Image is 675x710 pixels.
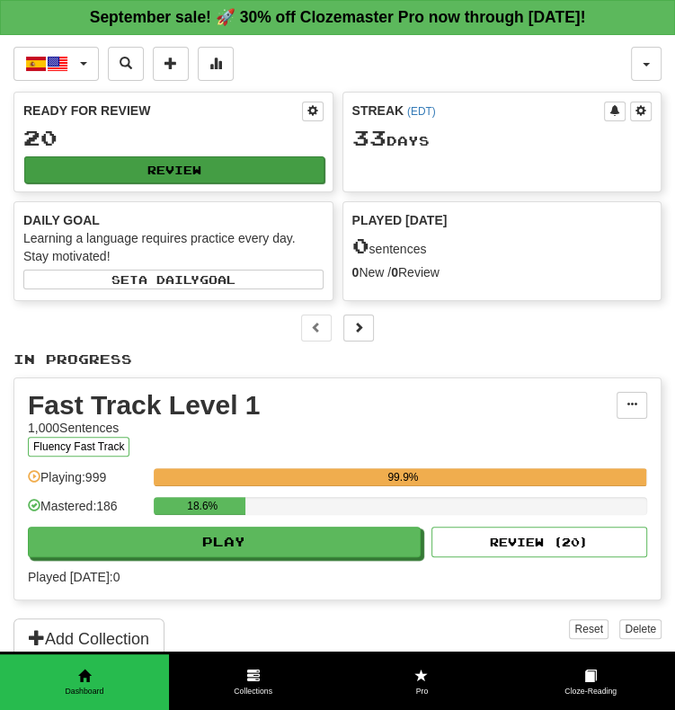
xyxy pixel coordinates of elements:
[352,235,653,258] div: sentences
[352,102,605,120] div: Streak
[23,270,324,289] button: Seta dailygoal
[153,47,189,81] button: Add sentence to collection
[23,229,324,265] div: Learning a language requires practice every day. Stay motivated!
[352,211,448,229] span: Played [DATE]
[159,468,646,486] div: 99.9%
[28,419,617,437] div: 1,000 Sentences
[23,102,302,120] div: Ready for Review
[24,156,324,183] button: Review
[28,568,647,586] span: Played [DATE]: 0
[198,47,234,81] button: More stats
[28,437,129,457] button: Fluency Fast Track
[138,273,200,286] span: a daily
[23,211,324,229] div: Daily Goal
[108,47,144,81] button: Search sentences
[338,686,507,697] span: Pro
[352,125,386,150] span: 33
[352,127,653,150] div: Day s
[352,233,369,258] span: 0
[352,265,360,280] strong: 0
[23,127,324,149] div: 20
[13,351,662,368] p: In Progress
[506,686,675,697] span: Cloze-Reading
[352,263,653,281] div: New / Review
[28,468,145,498] div: Playing: 999
[407,105,436,118] a: (EDT)
[169,686,338,697] span: Collections
[28,497,145,527] div: Mastered: 186
[391,265,398,280] strong: 0
[28,392,617,419] div: Fast Track Level 1
[13,618,164,660] button: Add Collection
[431,527,647,557] button: Review (20)
[569,619,608,639] button: Reset
[159,497,245,515] div: 18.6%
[28,527,421,557] button: Play
[90,8,586,26] strong: September sale! 🚀 30% off Clozemaster Pro now through [DATE]!
[619,619,662,639] button: Delete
